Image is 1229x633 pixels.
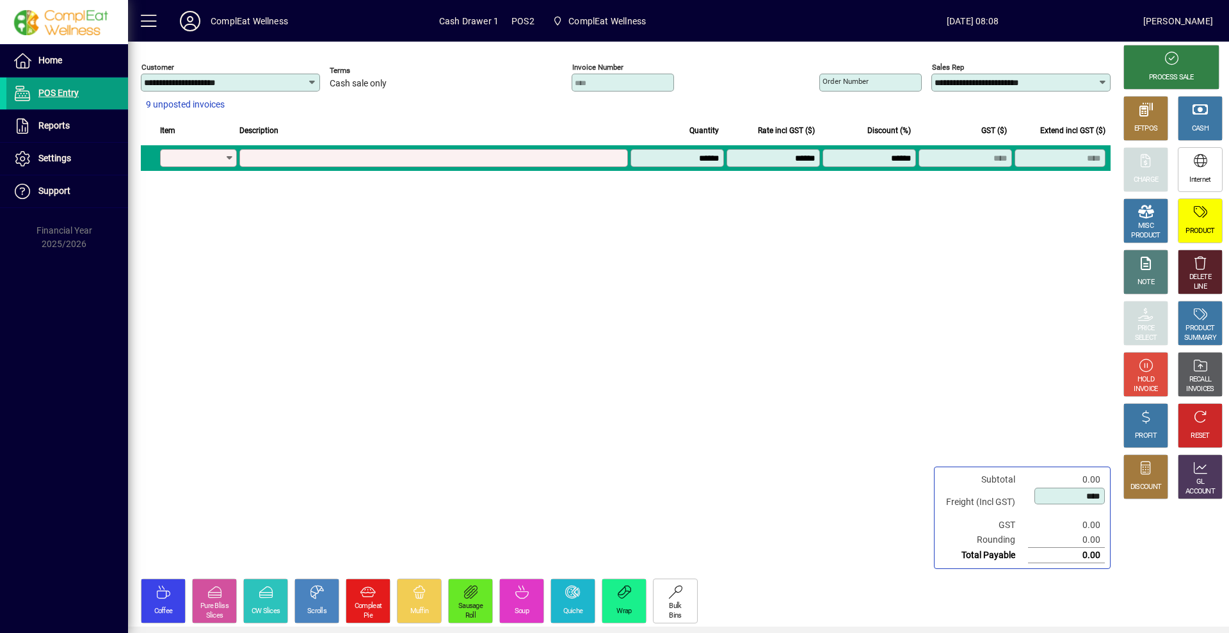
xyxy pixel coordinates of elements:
button: 9 unposted invoices [141,93,230,116]
div: Pure Bliss [200,602,229,611]
div: RESET [1191,431,1210,441]
span: Home [38,55,62,65]
td: 0.00 [1028,548,1105,563]
div: ComplEat Wellness [211,11,288,31]
span: POS2 [511,11,534,31]
div: Slices [206,611,223,621]
span: Discount (%) [867,124,911,138]
span: Terms [330,67,406,75]
td: 0.00 [1028,533,1105,548]
span: [DATE] 08:08 [802,11,1143,31]
button: Profile [170,10,211,33]
td: Freight (Incl GST) [940,487,1028,518]
div: SUMMARY [1184,333,1216,343]
td: GST [940,518,1028,533]
div: DELETE [1189,273,1211,282]
div: ACCOUNT [1185,487,1215,497]
div: CW Slices [252,607,280,616]
div: GL [1196,477,1205,487]
td: 0.00 [1028,472,1105,487]
td: Total Payable [940,548,1028,563]
span: Item [160,124,175,138]
span: Rate incl GST ($) [758,124,815,138]
span: Reports [38,120,70,131]
a: Reports [6,110,128,142]
div: Soup [515,607,529,616]
div: INVOICES [1186,385,1214,394]
div: Scrolls [307,607,326,616]
div: Pie [364,611,373,621]
div: Bulk [669,602,681,611]
span: Settings [38,153,71,163]
td: 0.00 [1028,518,1105,533]
div: SELECT [1135,333,1157,343]
div: LINE [1194,282,1207,292]
div: CHARGE [1134,175,1159,185]
span: ComplEat Wellness [547,10,651,33]
mat-label: Invoice number [572,63,623,72]
span: Support [38,186,70,196]
span: Cash sale only [330,79,387,89]
div: PRODUCT [1131,231,1160,241]
div: PROFIT [1135,431,1157,441]
span: Quantity [689,124,719,138]
mat-label: Order number [823,77,869,86]
mat-label: Sales rep [932,63,964,72]
div: Sausage [458,602,483,611]
div: PROCESS SALE [1149,73,1194,83]
div: PRICE [1137,324,1155,333]
span: GST ($) [981,124,1007,138]
div: Quiche [563,607,583,616]
div: HOLD [1137,375,1154,385]
div: RECALL [1189,375,1212,385]
span: POS Entry [38,88,79,98]
span: Cash Drawer 1 [439,11,499,31]
div: INVOICE [1134,385,1157,394]
td: Rounding [940,533,1028,548]
div: Coffee [154,607,173,616]
a: Settings [6,143,128,175]
span: Extend incl GST ($) [1040,124,1105,138]
div: Wrap [616,607,631,616]
div: [PERSON_NAME] [1143,11,1213,31]
mat-label: Customer [141,63,174,72]
span: ComplEat Wellness [568,11,646,31]
a: Home [6,45,128,77]
td: Subtotal [940,472,1028,487]
div: PRODUCT [1185,227,1214,236]
div: DISCOUNT [1130,483,1161,492]
div: CASH [1192,124,1209,134]
div: Bins [669,611,681,621]
div: Muffin [410,607,429,616]
a: Support [6,175,128,207]
div: Roll [465,611,476,621]
div: Internet [1189,175,1210,185]
span: 9 unposted invoices [146,98,225,111]
div: EFTPOS [1134,124,1158,134]
span: Description [239,124,278,138]
div: PRODUCT [1185,324,1214,333]
div: NOTE [1137,278,1154,287]
div: Compleat [355,602,382,611]
div: MISC [1138,221,1153,231]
